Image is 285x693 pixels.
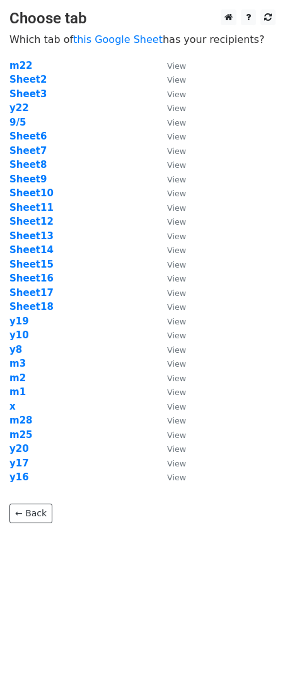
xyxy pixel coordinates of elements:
a: Sheet8 [9,159,47,170]
a: View [154,443,186,454]
a: m25 [9,429,33,441]
a: View [154,273,186,284]
a: Sheet2 [9,74,47,85]
a: View [154,230,186,242]
a: View [154,358,186,369]
small: View [167,416,186,425]
a: Sheet12 [9,216,54,227]
small: View [167,444,186,454]
a: View [154,429,186,441]
a: Sheet15 [9,259,54,270]
small: View [167,388,186,397]
strong: y8 [9,344,22,355]
a: Sheet7 [9,145,47,157]
a: View [154,145,186,157]
a: View [154,131,186,142]
a: m2 [9,372,26,384]
a: Sheet10 [9,187,54,199]
a: View [154,344,186,355]
strong: Sheet3 [9,88,47,100]
a: View [154,102,186,114]
a: Sheet18 [9,301,54,312]
a: View [154,60,186,71]
a: Sheet13 [9,230,54,242]
a: View [154,329,186,341]
a: m22 [9,60,33,71]
a: View [154,187,186,199]
small: View [167,246,186,255]
small: View [167,402,186,412]
a: 9/5 [9,117,26,128]
small: View [167,189,186,198]
small: View [167,118,186,127]
a: m28 [9,415,33,426]
small: View [167,302,186,312]
a: View [154,202,186,213]
small: View [167,374,186,383]
a: this Google Sheet [73,33,163,45]
a: Sheet14 [9,244,54,256]
a: Sheet16 [9,273,54,284]
a: View [154,372,186,384]
a: Sheet17 [9,287,54,299]
a: ← Back [9,504,52,523]
a: View [154,259,186,270]
a: m1 [9,386,26,398]
small: View [167,217,186,227]
strong: y16 [9,471,29,483]
a: View [154,159,186,170]
small: View [167,260,186,269]
small: View [167,459,186,468]
p: Which tab of has your recipients? [9,33,276,46]
strong: y22 [9,102,29,114]
a: View [154,471,186,483]
small: View [167,430,186,440]
a: View [154,316,186,327]
a: View [154,216,186,227]
a: y10 [9,329,29,341]
a: Sheet9 [9,174,47,185]
a: View [154,287,186,299]
small: View [167,331,186,340]
a: View [154,74,186,85]
small: View [167,288,186,298]
a: View [154,88,186,100]
a: View [154,174,186,185]
small: View [167,146,186,156]
small: View [167,274,186,283]
a: y19 [9,316,29,327]
a: y20 [9,443,29,454]
small: View [167,175,186,184]
a: y17 [9,458,29,469]
strong: m3 [9,358,26,369]
small: View [167,61,186,71]
small: View [167,75,186,85]
small: View [167,203,186,213]
strong: Sheet6 [9,131,47,142]
a: View [154,458,186,469]
small: View [167,359,186,369]
small: View [167,160,186,170]
small: View [167,132,186,141]
small: View [167,232,186,241]
a: Sheet11 [9,202,54,213]
a: View [154,117,186,128]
